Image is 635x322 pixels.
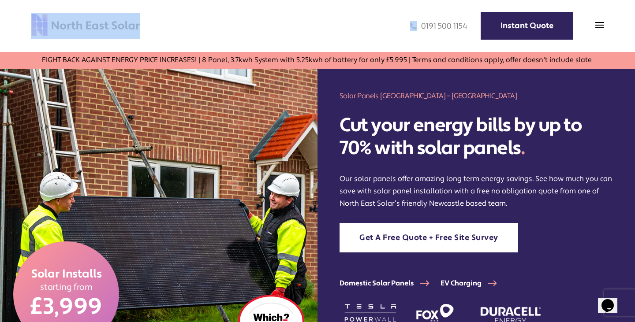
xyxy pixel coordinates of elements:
[410,21,417,31] img: phone icon
[521,136,525,160] span: .
[340,91,613,101] h1: Solar Panels [GEOGRAPHIC_DATA] – [GEOGRAPHIC_DATA]
[595,21,604,30] img: menu icon
[40,282,93,293] span: starting from
[340,279,441,288] a: Domestic Solar Panels
[30,293,102,322] span: £3,999
[31,13,140,37] img: north east solar logo
[31,267,101,282] span: Solar Installs
[340,223,518,252] a: Get A Free Quote + Free Site Survey
[410,21,467,31] a: 0191 500 1154
[481,12,573,40] a: Instant Quote
[598,287,626,313] iframe: chat widget
[340,173,613,210] p: Our solar panels offer amazing long term energy savings. See how much you can save with solar pan...
[340,114,613,160] h2: Cut your energy bills by up to 70% with solar panels
[441,279,508,288] a: EV Charging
